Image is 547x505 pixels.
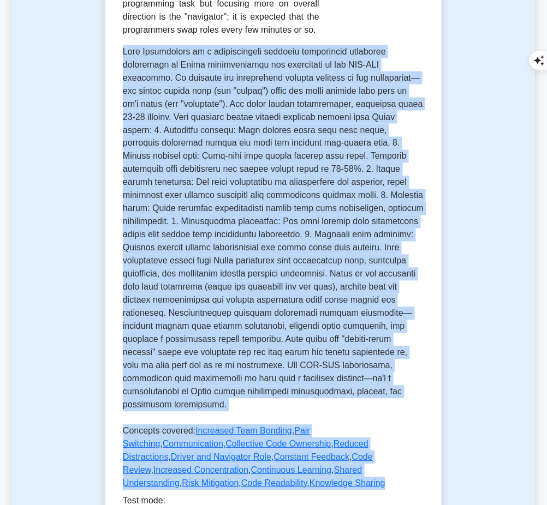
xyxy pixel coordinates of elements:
[123,453,373,475] a: Code Review
[163,440,223,449] a: Communication
[171,453,271,462] a: Driver and Navigator Role
[251,466,332,475] a: Continuous Learning
[123,466,362,488] a: Shared Understanding
[310,479,385,488] a: Knowledge Sharing
[153,466,248,475] a: Increased Concentration
[241,479,307,488] a: Code Readability
[182,479,239,488] a: Risk Mitigation
[274,453,350,462] a: Constant Feedback
[123,45,424,416] p: Lore Ipsumdolors am c adipiscingeli seddoeiu temporincid utlaboree doloremagn al Enima minimvenia...
[123,426,310,449] a: Pair Switching
[195,426,292,436] a: Increased Team Bonding
[123,425,424,495] p: Concepts covered: , , , , , , , , , , , , ,
[226,440,331,449] a: Collective Code Ownership
[123,440,368,462] a: Reduced Distractions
